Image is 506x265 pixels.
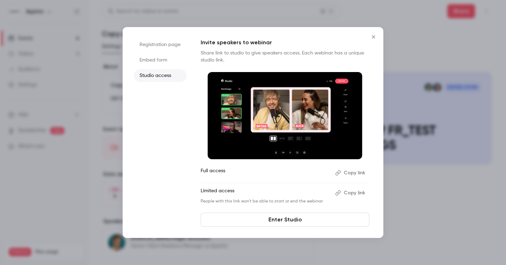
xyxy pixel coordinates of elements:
p: Full access [201,167,330,179]
p: Invite speakers to webinar [201,38,369,47]
li: Embed form [134,54,187,66]
button: Copy link [332,187,369,199]
li: Registration page [134,38,187,51]
button: Copy link [332,167,369,179]
img: Invite speakers to webinar [208,72,362,159]
a: Enter Studio [201,213,369,227]
p: Limited access [201,187,330,199]
p: Share link to studio to give speakers access. Each webinar has a unique studio link. [201,50,369,64]
p: People with this link won't be able to start or end the webinar [201,199,330,204]
button: Close [366,30,381,44]
li: Studio access [134,69,187,82]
